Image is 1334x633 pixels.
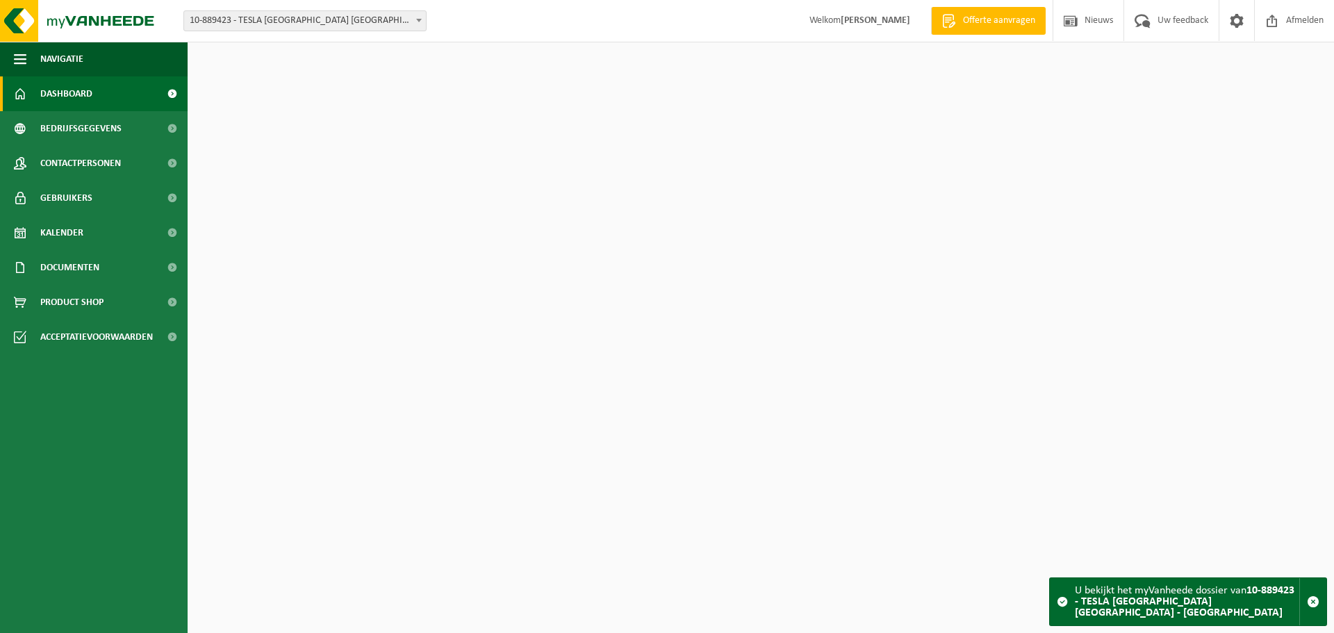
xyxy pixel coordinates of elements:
strong: 10-889423 - TESLA [GEOGRAPHIC_DATA] [GEOGRAPHIC_DATA] - [GEOGRAPHIC_DATA] [1075,585,1294,618]
a: Offerte aanvragen [931,7,1046,35]
span: Bedrijfsgegevens [40,111,122,146]
strong: [PERSON_NAME] [841,15,910,26]
span: Offerte aanvragen [960,14,1039,28]
span: Gebruikers [40,181,92,215]
span: Documenten [40,250,99,285]
span: Kalender [40,215,83,250]
span: Navigatie [40,42,83,76]
span: 10-889423 - TESLA BELGIUM BRUGGE - BRUGGE [183,10,427,31]
span: 10-889423 - TESLA BELGIUM BRUGGE - BRUGGE [184,11,426,31]
span: Acceptatievoorwaarden [40,320,153,354]
span: Dashboard [40,76,92,111]
span: Product Shop [40,285,104,320]
div: U bekijkt het myVanheede dossier van [1075,578,1299,625]
span: Contactpersonen [40,146,121,181]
